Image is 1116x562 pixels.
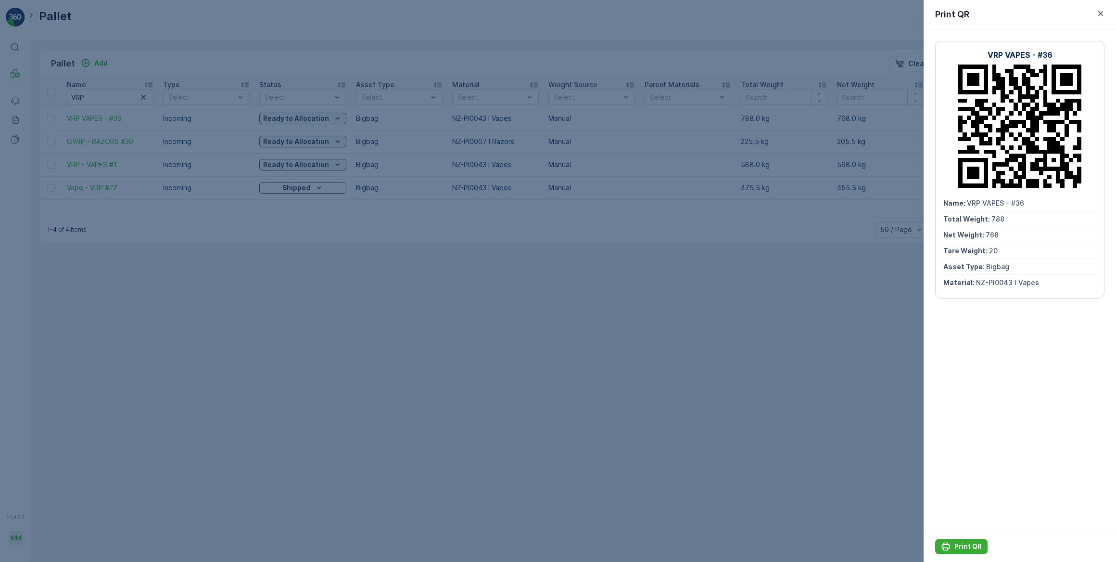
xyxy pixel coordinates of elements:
span: 788 [991,215,1004,223]
p: Print QR [935,8,969,21]
p: Print QR [954,542,982,551]
span: Bigbag [51,222,74,230]
p: VRP VAPES - #36 [525,8,590,20]
span: Material : [8,237,41,246]
span: VRP VAPES - #36 [32,158,89,166]
span: Tare Weight : [943,247,989,255]
span: 768 [51,190,63,198]
span: Name : [8,158,32,166]
span: Net Weight : [943,231,986,239]
button: Print QR [935,539,988,554]
span: 20 [989,247,998,255]
span: Name : [943,199,967,207]
span: Total Weight : [8,174,56,182]
span: NZ-PI0043 I Vapes [41,237,104,246]
span: Total Weight : [943,215,991,223]
span: Asset Type : [8,222,51,230]
span: VRP VAPES - #36 [967,199,1024,207]
span: NZ-PI0043 I Vapes [976,278,1039,287]
span: Asset Type : [943,262,986,271]
span: Net Weight : [8,190,51,198]
span: Bigbag [986,262,1009,271]
span: 768 [986,231,999,239]
p: VRP VAPES - #36 [988,49,1053,61]
span: 788 [56,174,69,182]
span: 20 [54,206,63,214]
span: Material : [943,278,976,287]
span: Tare Weight : [8,206,54,214]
